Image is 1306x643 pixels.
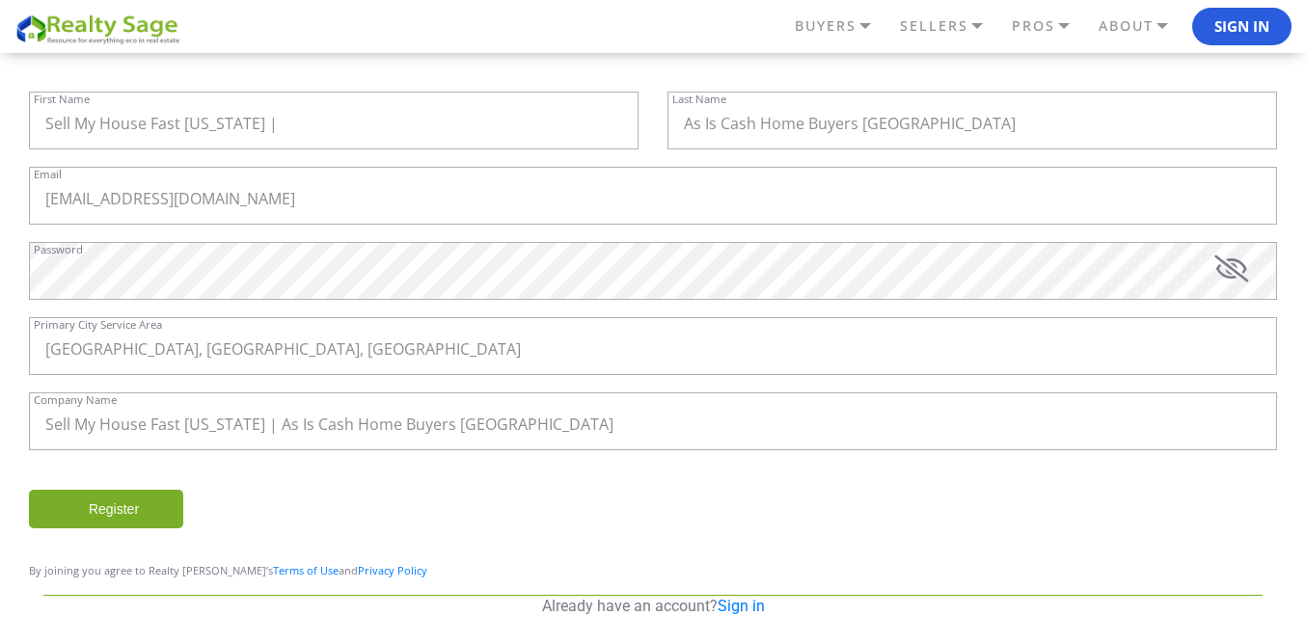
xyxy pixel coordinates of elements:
[43,596,1263,617] p: Already have an account?
[29,490,183,528] input: Register
[34,94,90,104] label: First Name
[34,169,62,179] label: Email
[1007,10,1094,42] a: PROS
[34,319,162,330] label: Primary City Service Area
[34,394,117,405] label: Company Name
[14,12,188,45] img: REALTY SAGE
[34,244,83,255] label: Password
[358,563,427,577] a: Privacy Policy
[672,94,726,104] label: Last Name
[895,10,1007,42] a: SELLERS
[1094,10,1192,42] a: ABOUT
[29,563,427,577] span: By joining you agree to Realty [PERSON_NAME]’s and
[718,597,765,615] a: Sign in
[273,563,339,577] a: Terms of Use
[790,10,895,42] a: BUYERS
[1192,8,1292,46] button: Sign In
